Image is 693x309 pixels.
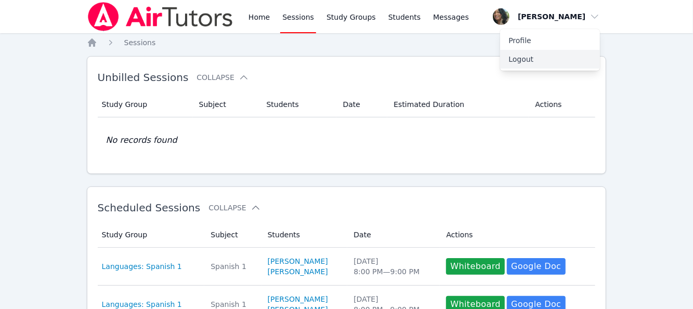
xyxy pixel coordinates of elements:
th: Students [261,222,348,248]
img: Air Tutors [87,2,234,31]
th: Actions [529,92,595,117]
th: Study Group [98,92,193,117]
a: [PERSON_NAME] [268,266,328,277]
th: Study Group [98,222,205,248]
button: Logout [500,50,600,69]
button: Collapse [197,72,249,83]
th: Date [336,92,387,117]
tr: Languages: Spanish 1Spanish 1[PERSON_NAME][PERSON_NAME][DATE]8:00 PM—9:00 PMWhiteboardGoogle Doc [98,248,596,286]
td: No records found [98,117,596,163]
th: Students [260,92,336,117]
span: Scheduled Sessions [98,201,201,214]
nav: Breadcrumb [87,37,607,48]
a: Google Doc [507,258,565,275]
th: Estimated Duration [387,92,529,117]
button: Collapse [208,203,260,213]
span: Messages [433,12,469,22]
a: [PERSON_NAME] [268,256,328,266]
th: Subject [204,222,261,248]
a: Sessions [124,37,156,48]
a: Profile [500,31,600,50]
div: [DATE] 8:00 PM — 9:00 PM [354,256,434,277]
a: Languages: Spanish 1 [102,261,182,272]
a: [PERSON_NAME] [268,294,328,304]
span: Unbilled Sessions [98,71,189,84]
th: Date [347,222,440,248]
span: Sessions [124,38,156,47]
th: Subject [193,92,260,117]
button: Whiteboard [446,258,505,275]
th: Actions [440,222,595,248]
div: Spanish 1 [211,261,255,272]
